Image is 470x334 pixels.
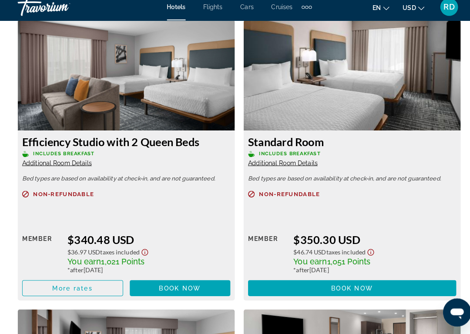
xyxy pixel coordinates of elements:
[239,26,453,134] img: Standard Room
[288,235,448,248] div: $350.30 USD
[51,286,91,293] span: More rates
[321,258,364,267] span: 1,051 Points
[22,179,226,185] p: Bed types are based on availability at check-in, and are not guaranteed.
[244,139,448,152] h3: Standard Room
[255,194,314,200] span: Non-refundable
[66,250,98,257] span: $36.97 USD
[267,10,288,17] a: Cruises
[22,281,121,297] button: More rates
[320,250,359,257] span: Taxes included
[435,299,463,327] iframe: Button to launch messaging window
[244,235,282,275] div: Member
[17,2,104,24] a: Travorium
[69,267,82,275] span: after
[244,281,448,297] button: Book now
[22,235,60,275] div: Member
[66,267,226,275] div: * [DATE]
[359,248,369,258] button: Show Taxes and Fees disclaimer
[296,6,306,20] button: Extra navigation items
[98,250,137,257] span: Taxes included
[255,154,315,160] span: Includes Breakfast
[164,10,182,17] a: Hotels
[244,163,312,170] span: Additional Room Details
[291,267,304,275] span: after
[288,250,320,257] span: $46.74 USD
[200,10,219,17] a: Flights
[430,4,453,22] button: User Menu
[33,154,93,160] span: Includes Breakfast
[137,248,148,258] button: Show Taxes and Fees disclaimer
[156,286,198,293] span: Book now
[244,179,448,185] p: Bed types are based on availability at check-in, and are not guaranteed.
[288,258,321,267] span: You earn
[66,235,226,248] div: $340.48 USD
[366,10,374,17] span: en
[128,281,227,297] button: Book now
[17,26,231,134] img: Efficiency Studio with 2 Queen Beds
[436,9,447,17] span: RD
[66,258,99,267] span: You earn
[288,267,448,275] div: * [DATE]
[22,139,226,152] h3: Efficiency Studio with 2 Queen Beds
[396,7,417,20] button: Change currency
[33,194,92,200] span: Non-refundable
[326,286,367,293] span: Book now
[396,10,409,17] span: USD
[99,258,142,267] span: 1,021 Points
[22,163,90,170] span: Additional Room Details
[236,10,249,17] a: Cars
[366,7,383,20] button: Change language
